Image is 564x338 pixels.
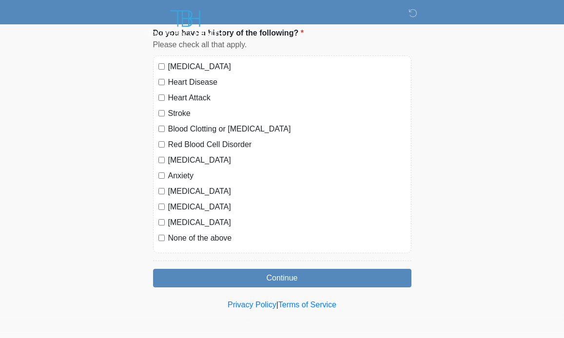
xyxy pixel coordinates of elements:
a: Terms of Service [278,300,336,309]
label: [MEDICAL_DATA] [168,217,406,228]
input: Anxiety [158,172,165,179]
label: None of the above [168,232,406,244]
label: Red Blood Cell Disorder [168,139,406,150]
input: [MEDICAL_DATA] [158,204,165,210]
label: Blood Clotting or [MEDICAL_DATA] [168,123,406,135]
a: | [276,300,278,309]
input: Heart Attack [158,94,165,101]
input: [MEDICAL_DATA] [158,219,165,225]
label: [MEDICAL_DATA] [168,201,406,213]
label: Heart Attack [168,92,406,104]
label: [MEDICAL_DATA] [168,186,406,197]
img: Taking Back Health Infusions Logo [143,7,227,39]
input: [MEDICAL_DATA] [158,157,165,163]
input: Stroke [158,110,165,116]
label: Heart Disease [168,76,406,88]
input: [MEDICAL_DATA] [158,188,165,194]
input: [MEDICAL_DATA] [158,63,165,70]
label: Stroke [168,108,406,119]
button: Continue [153,269,411,287]
a: Privacy Policy [228,300,276,309]
input: Heart Disease [158,79,165,85]
label: [MEDICAL_DATA] [168,61,406,73]
input: Red Blood Cell Disorder [158,141,165,148]
input: Blood Clotting or [MEDICAL_DATA] [158,126,165,132]
label: Anxiety [168,170,406,182]
label: [MEDICAL_DATA] [168,154,406,166]
input: None of the above [158,235,165,241]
